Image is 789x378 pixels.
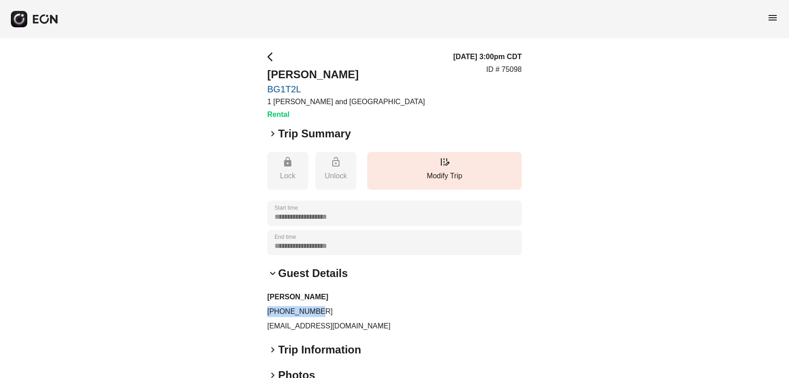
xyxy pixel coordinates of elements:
span: keyboard_arrow_down [267,268,278,279]
h3: [DATE] 3:00pm CDT [453,51,522,62]
span: edit_road [439,156,450,167]
p: ID # 75098 [486,64,522,75]
h3: [PERSON_NAME] [267,292,522,302]
p: [EMAIL_ADDRESS][DOMAIN_NAME] [267,321,522,332]
span: keyboard_arrow_right [267,344,278,355]
h2: Trip Information [278,343,361,357]
p: Modify Trip [372,171,517,181]
span: menu [767,12,778,23]
h2: Trip Summary [278,126,351,141]
a: BG1T2L [267,84,425,95]
button: Modify Trip [367,152,522,190]
p: [PHONE_NUMBER] [267,306,522,317]
span: arrow_back_ios [267,51,278,62]
h2: Guest Details [278,266,348,281]
h2: [PERSON_NAME] [267,67,425,82]
h3: Rental [267,109,425,120]
span: keyboard_arrow_right [267,128,278,139]
p: 1 [PERSON_NAME] and [GEOGRAPHIC_DATA] [267,96,425,107]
